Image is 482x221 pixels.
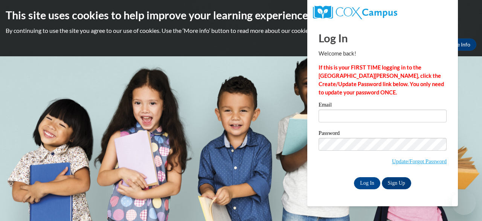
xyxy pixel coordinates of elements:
img: COX Campus [313,6,397,19]
p: By continuing to use the site you agree to our use of cookies. Use the ‘More info’ button to read... [6,26,476,35]
iframe: Button to launch messaging window [452,191,476,215]
a: Update/Forgot Password [392,158,447,164]
h1: Log In [319,30,447,46]
h2: This site uses cookies to help improve your learning experience. [6,8,476,23]
input: Log In [354,177,380,189]
label: Password [319,130,447,138]
p: Welcome back! [319,49,447,58]
a: More Info [441,39,476,51]
label: Email [319,102,447,110]
strong: If this is your FIRST TIME logging in to the [GEOGRAPHIC_DATA][PERSON_NAME], click the Create/Upd... [319,64,444,96]
a: Sign Up [382,177,411,189]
